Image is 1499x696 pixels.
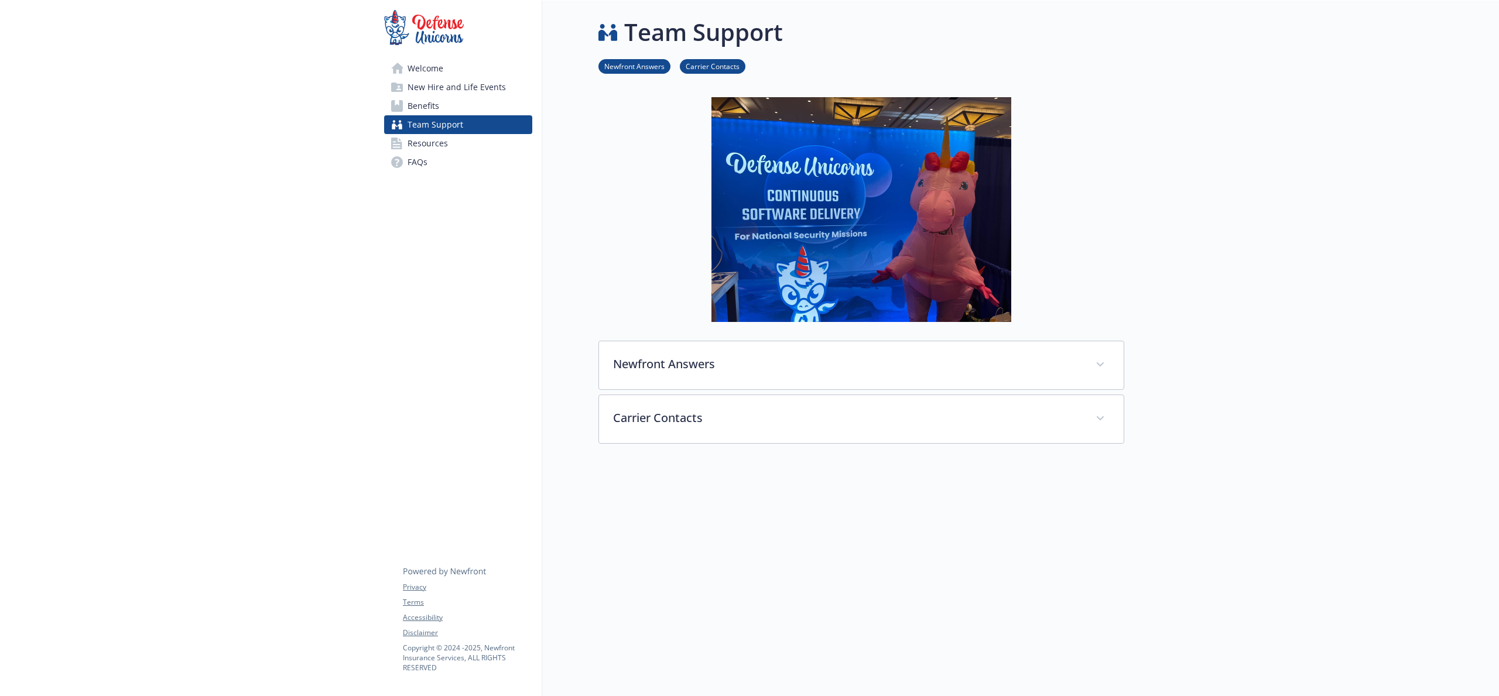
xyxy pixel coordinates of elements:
div: Newfront Answers [599,341,1124,389]
a: Newfront Answers [598,60,670,71]
div: Carrier Contacts [599,395,1124,443]
span: FAQs [408,153,427,172]
a: Welcome [384,59,532,78]
p: Newfront Answers [613,355,1082,373]
span: Benefits [408,97,439,115]
img: team support page banner [711,97,1011,322]
a: Terms [403,597,532,608]
a: FAQs [384,153,532,172]
span: New Hire and Life Events [408,78,506,97]
a: Team Support [384,115,532,134]
p: Copyright © 2024 - 2025 , Newfront Insurance Services, ALL RIGHTS RESERVED [403,643,532,673]
a: Accessibility [403,612,532,623]
a: Disclaimer [403,628,532,638]
a: Benefits [384,97,532,115]
span: Resources [408,134,448,153]
p: Carrier Contacts [613,409,1082,427]
span: Team Support [408,115,463,134]
a: Carrier Contacts [680,60,745,71]
a: New Hire and Life Events [384,78,532,97]
span: Welcome [408,59,443,78]
a: Privacy [403,582,532,592]
a: Resources [384,134,532,153]
h1: Team Support [624,15,783,50]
